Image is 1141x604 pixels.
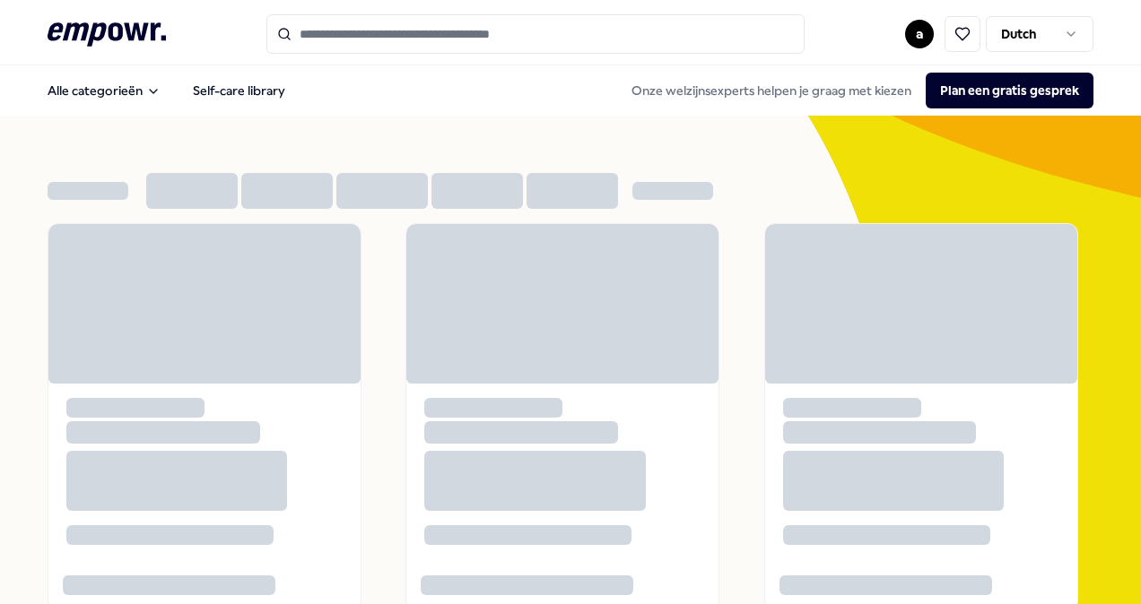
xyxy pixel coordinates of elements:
div: Onze welzijnsexperts helpen je graag met kiezen [617,73,1093,108]
button: Alle categorieën [33,73,175,108]
button: a [905,20,934,48]
input: Search for products, categories or subcategories [266,14,805,54]
nav: Main [33,73,300,108]
button: Plan een gratis gesprek [926,73,1093,108]
a: Self-care library [179,73,300,108]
